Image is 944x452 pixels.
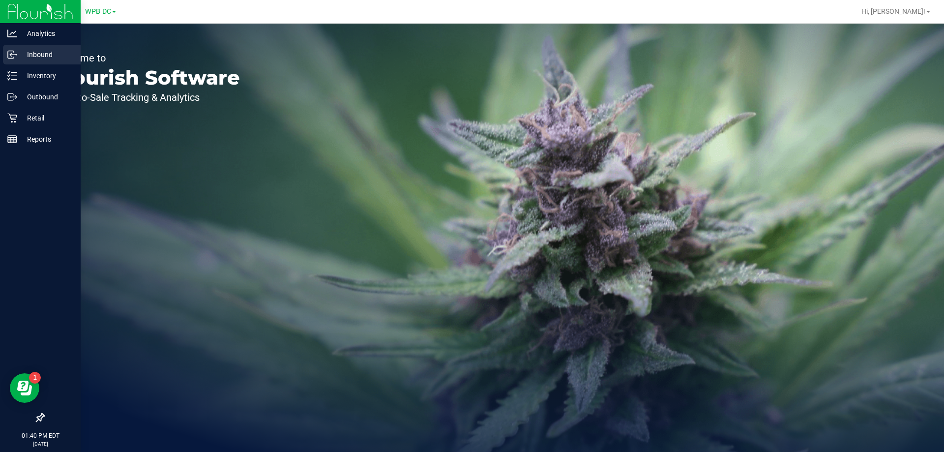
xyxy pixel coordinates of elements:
[53,53,240,63] p: Welcome to
[53,68,240,88] p: Flourish Software
[53,92,240,102] p: Seed-to-Sale Tracking & Analytics
[17,133,76,145] p: Reports
[17,28,76,39] p: Analytics
[4,440,76,448] p: [DATE]
[17,112,76,124] p: Retail
[17,49,76,60] p: Inbound
[85,7,111,16] span: WPB DC
[7,113,17,123] inline-svg: Retail
[7,134,17,144] inline-svg: Reports
[17,70,76,82] p: Inventory
[7,71,17,81] inline-svg: Inventory
[7,50,17,60] inline-svg: Inbound
[10,373,39,403] iframe: Resource center
[29,372,41,384] iframe: Resource center unread badge
[4,431,76,440] p: 01:40 PM EDT
[17,91,76,103] p: Outbound
[7,92,17,102] inline-svg: Outbound
[861,7,925,15] span: Hi, [PERSON_NAME]!
[7,29,17,38] inline-svg: Analytics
